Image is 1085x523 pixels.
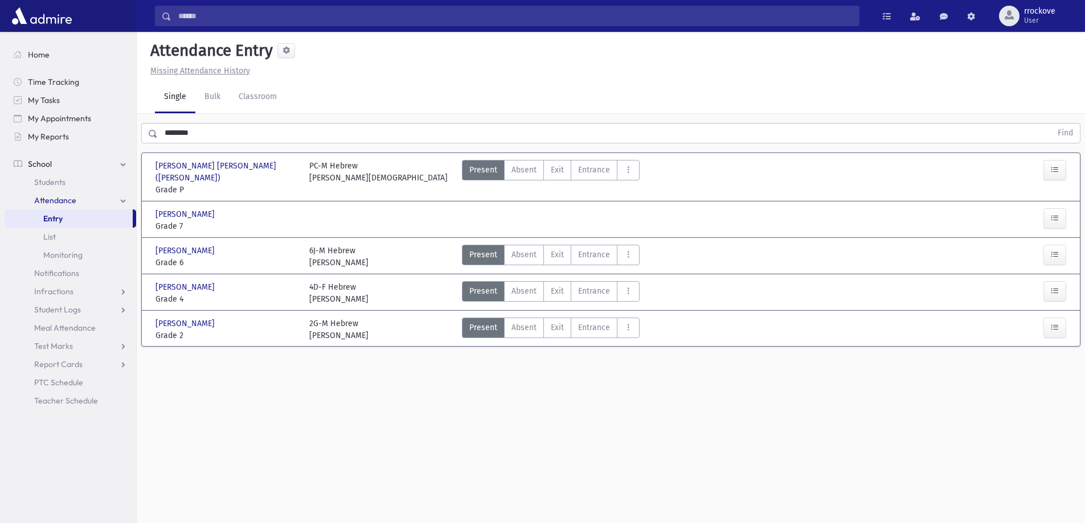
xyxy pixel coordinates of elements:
span: Exit [551,285,564,297]
a: List [5,228,136,246]
span: Absent [511,322,537,333]
span: Students [34,177,65,187]
span: Time Tracking [28,77,79,87]
span: [PERSON_NAME] [155,208,217,220]
span: Exit [551,322,564,333]
span: My Appointments [28,113,91,123]
span: Present [469,164,497,176]
span: Present [469,249,497,261]
div: AttTypes [462,318,640,341]
a: Meal Attendance [5,319,136,337]
span: Entrance [578,285,610,297]
span: My Reports [28,131,69,142]
a: Time Tracking [5,73,136,91]
a: Missing Attendance History [146,66,250,76]
span: rrockove [1024,7,1055,16]
a: Infractions [5,282,136,300]
span: List [43,232,56,242]
a: Test Marks [5,337,136,355]
span: Exit [551,249,564,261]
span: Grade 4 [155,293,298,305]
span: Teacher Schedule [34,396,98,406]
span: Student Logs [34,304,81,315]
span: Entrance [578,164,610,176]
a: Single [155,81,195,113]
span: User [1024,16,1055,25]
span: Absent [511,164,537,176]
span: Entrance [578,249,610,261]
span: Test Marks [34,341,73,351]
div: 6J-M Hebrew [PERSON_NAME] [309,245,369,269]
a: Teacher Schedule [5,392,136,410]
span: Grade 7 [155,220,298,232]
span: [PERSON_NAME] [155,281,217,293]
span: Present [469,322,497,333]
span: My Tasks [28,95,60,105]
span: Grade 2 [155,330,298,341]
a: Bulk [195,81,230,113]
span: Entrance [578,322,610,333]
span: Monitoring [43,250,83,260]
a: Classroom [230,81,286,113]
span: Infractions [34,286,73,296]
img: AdmirePro [9,5,75,27]
a: Monitoring [5,246,136,264]
div: AttTypes [462,160,640,196]
a: Student Logs [5,300,136,319]
span: Grade P [155,184,298,196]
div: AttTypes [462,281,640,305]
span: Report Cards [34,359,83,369]
span: Exit [551,164,564,176]
span: Absent [511,249,537,261]
input: Search [171,6,859,26]
span: Notifications [34,268,79,278]
span: Attendance [34,195,76,205]
a: Report Cards [5,355,136,373]
u: Missing Attendance History [150,66,250,76]
a: My Appointments [5,109,136,127]
a: Home [5,46,136,64]
span: Grade 6 [155,257,298,269]
a: Attendance [5,191,136,209]
span: School [28,159,52,169]
div: 2G-M Hebrew [PERSON_NAME] [309,318,369,341]
a: My Reports [5,127,136,146]
span: [PERSON_NAME] [PERSON_NAME] ([PERSON_NAME]) [155,160,298,184]
span: Home [28,50,50,60]
a: PTC Schedule [5,373,136,392]
a: School [5,155,136,173]
div: 4D-F Hebrew [PERSON_NAME] [309,281,369,305]
span: [PERSON_NAME] [155,318,217,330]
span: Entry [43,213,63,224]
span: Meal Attendance [34,323,96,333]
button: Find [1051,123,1080,143]
span: Present [469,285,497,297]
div: AttTypes [462,245,640,269]
a: My Tasks [5,91,136,109]
span: PTC Schedule [34,377,83,388]
h5: Attendance Entry [146,41,273,60]
span: Absent [511,285,537,297]
a: Students [5,173,136,191]
a: Notifications [5,264,136,282]
a: Entry [5,209,133,228]
div: PC-M Hebrew [PERSON_NAME][DEMOGRAPHIC_DATA] [309,160,448,196]
span: [PERSON_NAME] [155,245,217,257]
